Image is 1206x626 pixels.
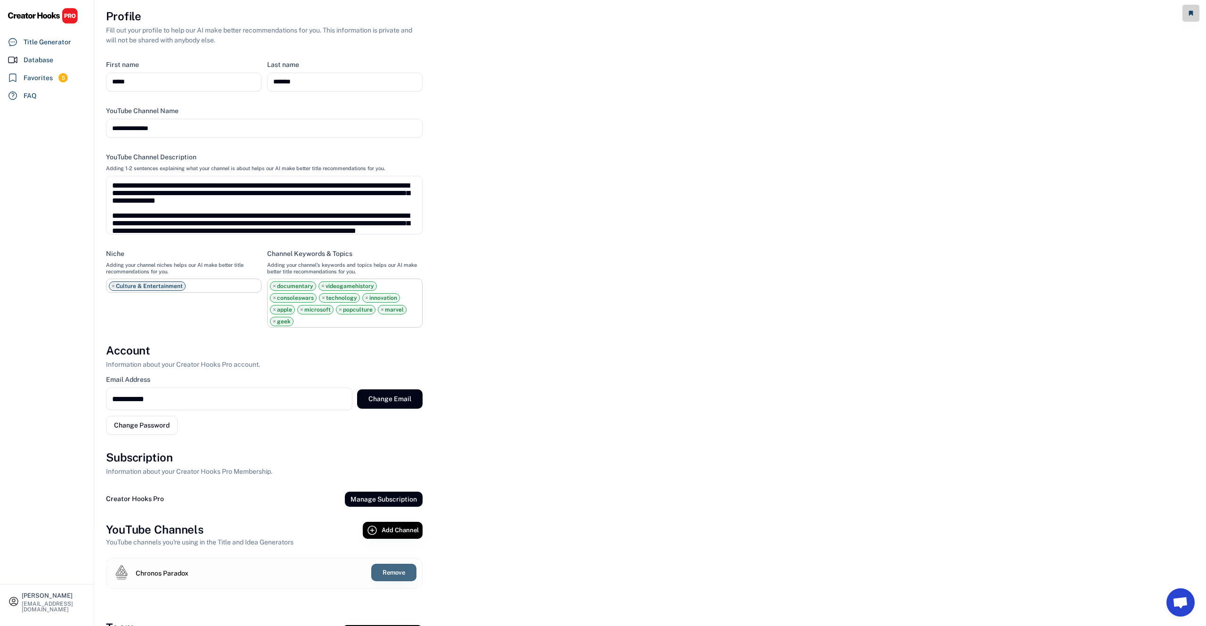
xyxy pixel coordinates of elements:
[106,467,272,477] div: Information about your Creator Hooks Pro Membership.
[1166,588,1195,617] a: Bate-papo aberto
[273,307,276,313] span: ×
[109,281,186,291] li: Culture & Entertainment
[321,283,325,289] span: ×
[371,564,416,581] button: Remove
[378,305,407,314] li: marvel
[8,8,78,24] img: CHPRO%20Logo.svg
[381,307,384,313] span: ×
[357,389,423,409] button: Change Email
[112,564,131,583] img: channels4_profile.jpg
[106,375,150,384] div: Email Address
[267,249,352,258] div: Channel Keywords & Topics
[270,317,293,326] li: geek
[270,305,295,314] li: apple
[24,73,53,83] div: Favorites
[339,307,342,313] span: ×
[106,25,423,45] div: Fill out your profile to help our AI make better recommendations for you. This information is pri...
[106,60,139,69] div: First name
[365,295,368,301] span: ×
[267,60,299,69] div: Last name
[300,307,303,313] span: ×
[270,281,316,291] li: documentary
[273,295,276,301] span: ×
[22,593,86,599] div: [PERSON_NAME]
[345,492,423,507] button: Manage Subscription
[136,568,188,578] div: Chronos Paradox
[322,295,325,301] span: ×
[106,522,204,538] h3: YouTube Channels
[22,601,86,612] div: [EMAIL_ADDRESS][DOMAIN_NAME]
[267,262,423,275] div: Adding your channel's keywords and topics helps our AI make better title recommendations for you.
[106,262,261,275] div: Adding your channel niches helps our AI make better title recommendations for you.
[318,281,377,291] li: videogamehistory
[273,319,276,324] span: ×
[106,537,293,547] div: YouTube channels you're using in the Title and Idea Generators
[106,165,385,172] div: Adding 1-2 sentences explaining what your channel is about helps our AI make better title recomme...
[363,522,423,539] button: Add Channel
[106,450,173,466] h3: Subscription
[336,305,375,314] li: popculture
[362,293,400,303] li: innovation
[24,55,53,65] div: Database
[106,343,150,359] h3: Account
[58,74,68,82] div: 5
[106,249,124,258] div: Niche
[270,293,317,303] li: consoleswars
[24,37,71,47] div: Title Generator
[297,305,334,314] li: microsoft
[273,283,276,289] span: ×
[382,527,419,533] span: Add Channel
[112,283,115,289] span: ×
[24,91,37,101] div: FAQ
[106,153,196,161] div: YouTube Channel Description
[106,360,260,370] div: Information about your Creator Hooks Pro account.
[106,416,178,435] button: Change Password
[106,494,164,504] div: Creator Hooks Pro
[106,8,141,25] h3: Profile
[106,107,179,115] div: YouTube Channel Name
[319,293,360,303] li: technology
